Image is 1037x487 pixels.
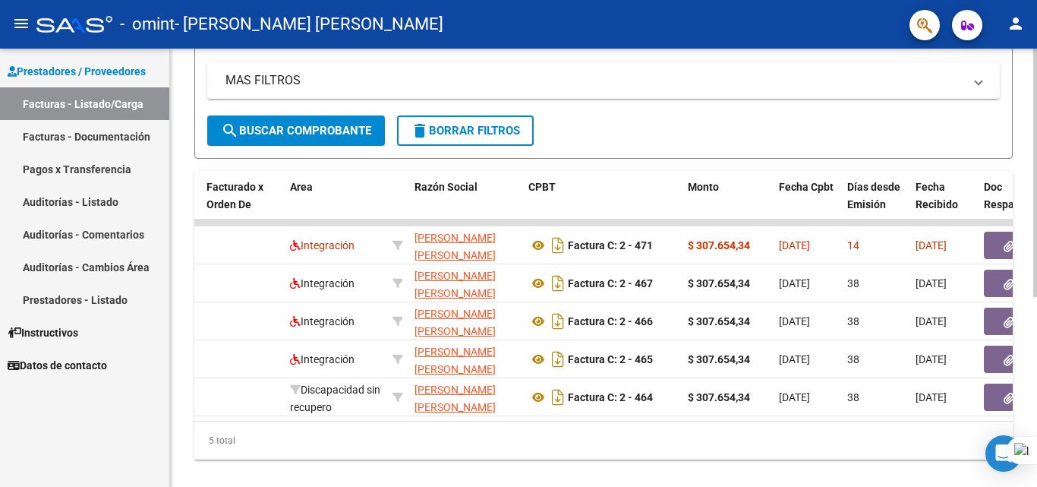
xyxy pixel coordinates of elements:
[568,315,653,327] strong: Factura C: 2 - 466
[841,171,909,238] datatable-header-cell: Días desde Emisión
[408,171,522,238] datatable-header-cell: Razón Social
[290,181,313,193] span: Area
[414,229,516,261] div: 27330819494
[548,309,568,334] i: Descargar documento
[847,181,900,210] span: Días desde Emisión
[916,353,947,365] span: [DATE]
[221,122,239,140] mat-icon: search
[414,343,516,375] div: 27330819494
[916,181,958,210] span: Fecha Recibido
[688,353,750,365] strong: $ 307.654,34
[779,391,810,403] span: [DATE]
[175,8,443,41] span: - [PERSON_NAME] [PERSON_NAME]
[779,315,810,327] span: [DATE]
[847,391,859,403] span: 38
[8,357,107,374] span: Datos de contacto
[414,308,496,337] span: [PERSON_NAME] [PERSON_NAME]
[414,305,516,337] div: 27330819494
[548,347,568,372] i: Descargar documento
[916,239,947,251] span: [DATE]
[779,239,810,251] span: [DATE]
[779,277,810,289] span: [DATE]
[847,315,859,327] span: 38
[548,233,568,258] i: Descargar documento
[688,239,750,251] strong: $ 307.654,34
[916,391,947,403] span: [DATE]
[414,267,516,299] div: 27330819494
[688,315,750,327] strong: $ 307.654,34
[522,171,682,238] datatable-header-cell: CPBT
[120,8,175,41] span: - omint
[8,324,78,341] span: Instructivos
[12,14,30,33] mat-icon: menu
[290,239,355,251] span: Integración
[290,277,355,289] span: Integración
[985,435,1022,472] div: Open Intercom Messenger
[568,391,653,403] strong: Factura C: 2 - 464
[221,124,371,138] span: Buscar Comprobante
[568,277,653,289] strong: Factura C: 2 - 467
[682,171,773,238] datatable-header-cell: Monto
[290,353,355,365] span: Integración
[548,385,568,410] i: Descargar documento
[779,353,810,365] span: [DATE]
[916,277,947,289] span: [DATE]
[773,171,841,238] datatable-header-cell: Fecha Cpbt
[207,115,385,146] button: Buscar Comprobante
[779,181,834,193] span: Fecha Cpbt
[225,72,963,89] mat-panel-title: MAS FILTROS
[847,277,859,289] span: 38
[916,315,947,327] span: [DATE]
[411,122,429,140] mat-icon: delete
[414,346,496,375] span: [PERSON_NAME] [PERSON_NAME]
[1007,14,1025,33] mat-icon: person
[528,181,556,193] span: CPBT
[568,353,653,365] strong: Factura C: 2 - 465
[397,115,534,146] button: Borrar Filtros
[194,422,1013,460] div: 5 total
[206,181,263,210] span: Facturado x Orden De
[414,232,496,261] span: [PERSON_NAME] [PERSON_NAME]
[568,239,653,251] strong: Factura C: 2 - 471
[847,239,859,251] span: 14
[688,181,719,193] span: Monto
[688,277,750,289] strong: $ 307.654,34
[284,171,386,238] datatable-header-cell: Area
[847,353,859,365] span: 38
[909,171,978,238] datatable-header-cell: Fecha Recibido
[414,181,478,193] span: Razón Social
[414,384,496,413] span: [PERSON_NAME] [PERSON_NAME]
[548,271,568,296] i: Descargar documento
[290,315,355,327] span: Integración
[200,171,284,238] datatable-header-cell: Facturado x Orden De
[411,124,520,138] span: Borrar Filtros
[207,62,1000,99] mat-expansion-panel-header: MAS FILTROS
[414,270,496,299] span: [PERSON_NAME] [PERSON_NAME]
[414,381,516,413] div: 27330819494
[8,63,146,80] span: Prestadores / Proveedores
[688,391,750,403] strong: $ 307.654,34
[290,384,380,413] span: Discapacidad sin recupero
